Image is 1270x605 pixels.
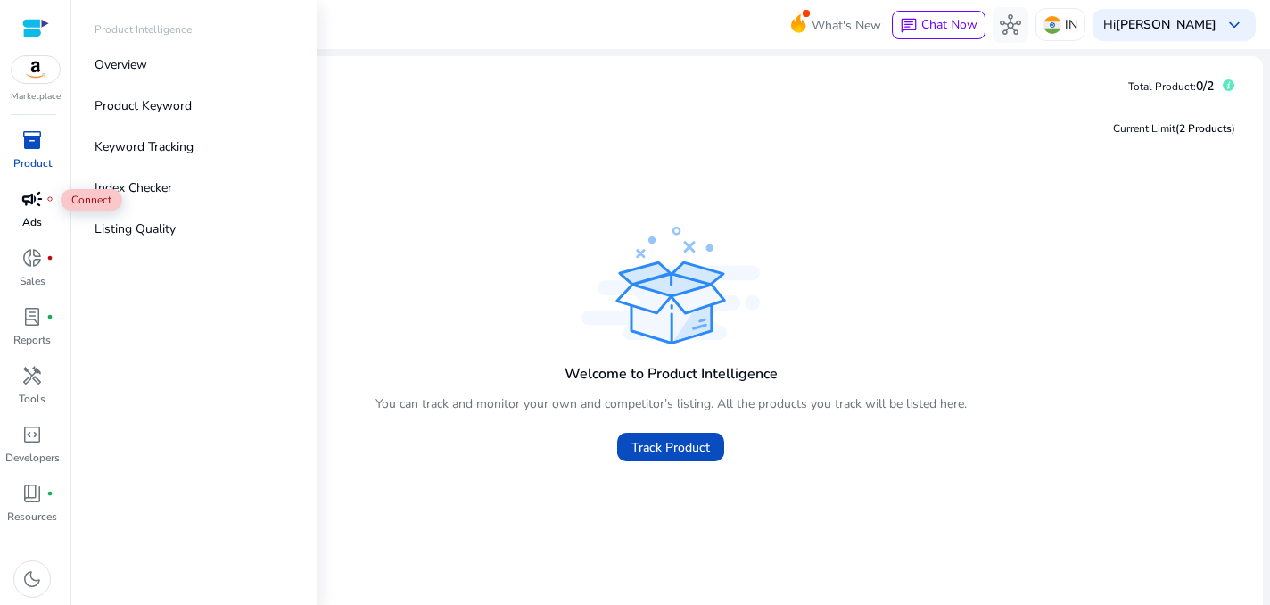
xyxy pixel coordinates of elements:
[12,56,60,83] img: amazon.svg
[21,306,43,327] span: lab_profile
[13,155,52,171] p: Product
[21,568,43,590] span: dark_mode
[95,178,172,197] p: Index Checker
[95,137,194,156] p: Keyword Tracking
[19,391,45,407] p: Tools
[581,227,760,344] img: track_product.svg
[21,365,43,386] span: handyman
[21,424,43,445] span: code_blocks
[900,17,918,35] span: chat
[22,214,42,230] p: Ads
[95,220,176,238] p: Listing Quality
[631,438,710,457] span: Track Product
[921,16,977,33] span: Chat Now
[1224,14,1245,36] span: keyboard_arrow_down
[20,273,45,289] p: Sales
[95,55,147,74] p: Overview
[61,189,122,211] span: Connect
[1103,19,1216,31] p: Hi
[21,188,43,210] span: campaign
[95,96,192,115] p: Product Keyword
[5,450,60,466] p: Developers
[21,247,43,269] span: donut_small
[1196,78,1214,95] span: 0/2
[46,195,54,203] span: fiber_manual_record
[892,11,985,39] button: chatChat Now
[1128,79,1196,94] span: Total Product:
[993,7,1028,43] button: hub
[1116,16,1216,33] b: [PERSON_NAME]
[11,90,61,104] p: Marketplace
[812,10,881,41] span: What's New
[13,332,51,348] p: Reports
[1043,16,1061,34] img: in.svg
[95,21,192,37] p: Product Intelligence
[1175,121,1232,136] span: (2 Products
[46,254,54,261] span: fiber_manual_record
[1000,14,1021,36] span: hub
[7,509,57,525] p: Resources
[1113,120,1235,137] div: Current Limit )
[1065,9,1077,40] p: IN
[565,366,778,383] h4: Welcome to Product Intelligence
[21,483,43,504] span: book_4
[46,313,54,320] span: fiber_manual_record
[375,394,967,413] p: You can track and monitor your own and competitor’s listing. All the products you track will be l...
[21,129,43,151] span: inventory_2
[46,490,54,497] span: fiber_manual_record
